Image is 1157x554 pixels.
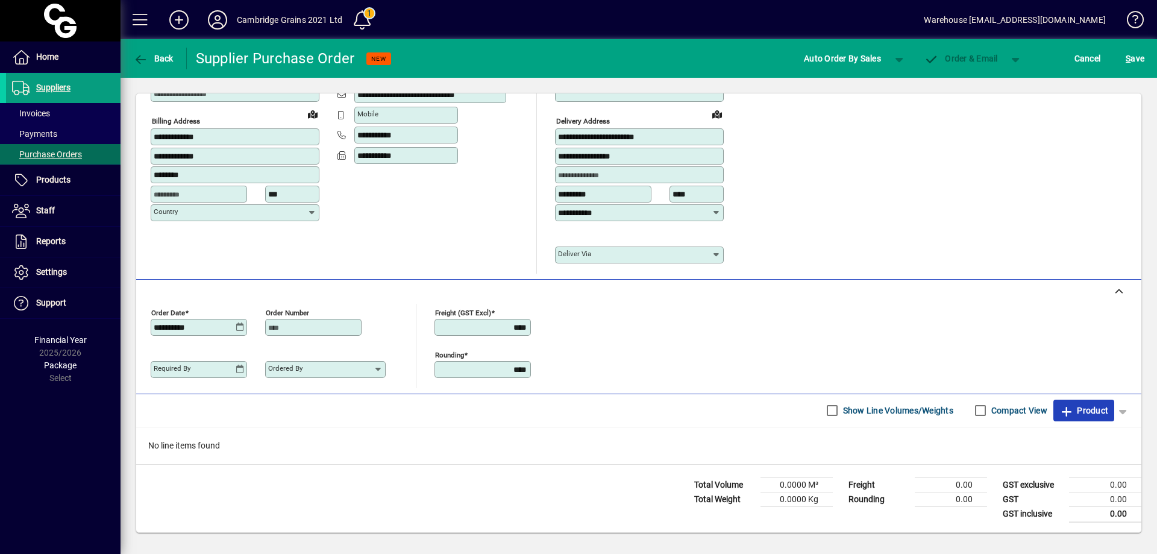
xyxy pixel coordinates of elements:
[237,10,342,30] div: Cambridge Grains 2021 Ltd
[1069,477,1141,492] td: 0.00
[989,404,1047,417] label: Compact View
[760,477,833,492] td: 0.0000 M³
[6,227,121,257] a: Reports
[303,104,322,124] a: View on map
[6,288,121,318] a: Support
[130,48,177,69] button: Back
[357,110,378,118] mat-label: Mobile
[798,48,887,69] button: Auto Order By Sales
[6,103,121,124] a: Invoices
[6,257,121,288] a: Settings
[707,104,727,124] a: View on map
[915,492,987,506] td: 0.00
[1118,2,1142,42] a: Knowledge Base
[915,477,987,492] td: 0.00
[6,144,121,165] a: Purchase Orders
[133,54,174,63] span: Back
[198,9,237,31] button: Profile
[918,48,1004,69] button: Order & Email
[34,335,87,345] span: Financial Year
[1069,492,1141,506] td: 0.00
[1053,400,1114,421] button: Product
[804,49,881,68] span: Auto Order By Sales
[196,49,355,68] div: Supplier Purchase Order
[36,206,55,215] span: Staff
[435,308,491,316] mat-label: Freight (GST excl)
[160,9,198,31] button: Add
[1074,49,1101,68] span: Cancel
[371,55,386,63] span: NEW
[36,267,67,277] span: Settings
[36,175,71,184] span: Products
[12,129,57,139] span: Payments
[760,492,833,506] td: 0.0000 Kg
[154,207,178,216] mat-label: Country
[36,298,66,307] span: Support
[688,477,760,492] td: Total Volume
[44,360,77,370] span: Package
[841,404,953,417] label: Show Line Volumes/Weights
[36,236,66,246] span: Reports
[154,364,190,373] mat-label: Required by
[6,124,121,144] a: Payments
[6,165,121,195] a: Products
[1126,54,1130,63] span: S
[1071,48,1104,69] button: Cancel
[997,477,1069,492] td: GST exclusive
[1059,401,1108,420] span: Product
[688,492,760,506] td: Total Weight
[36,83,71,92] span: Suppliers
[36,52,58,61] span: Home
[6,42,121,72] a: Home
[266,308,309,316] mat-label: Order number
[121,48,187,69] app-page-header-button: Back
[12,109,50,118] span: Invoices
[268,364,303,373] mat-label: Ordered by
[1123,48,1147,69] button: Save
[435,350,464,359] mat-label: Rounding
[6,196,121,226] a: Staff
[12,150,82,159] span: Purchase Orders
[924,54,998,63] span: Order & Email
[842,477,915,492] td: Freight
[151,308,185,316] mat-label: Order date
[1126,49,1144,68] span: ave
[558,250,591,258] mat-label: Deliver via
[842,492,915,506] td: Rounding
[997,492,1069,506] td: GST
[1069,506,1141,521] td: 0.00
[924,10,1106,30] div: Warehouse [EMAIL_ADDRESS][DOMAIN_NAME]
[997,506,1069,521] td: GST inclusive
[136,427,1141,464] div: No line items found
